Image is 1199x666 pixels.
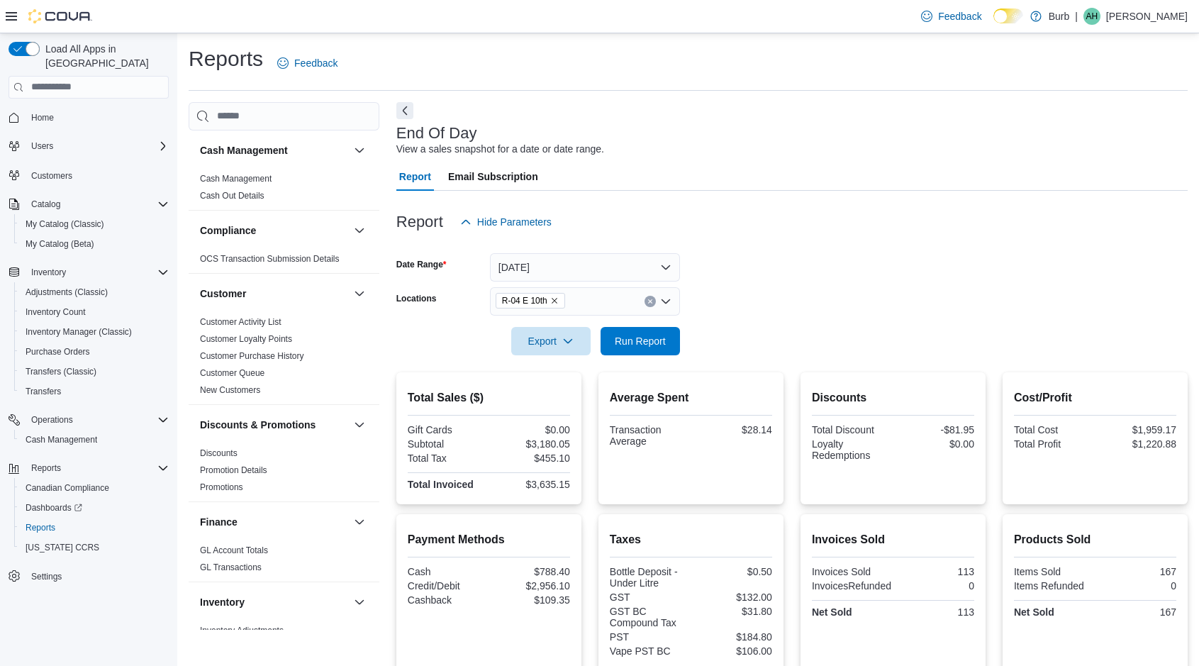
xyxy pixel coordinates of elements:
[26,238,94,250] span: My Catalog (Beta)
[200,333,292,345] span: Customer Loyalty Points
[14,234,174,254] button: My Catalog (Beta)
[26,109,60,126] a: Home
[615,334,666,348] span: Run Report
[31,571,62,582] span: Settings
[610,424,688,447] div: Transaction Average
[601,327,680,355] button: Run Report
[200,287,348,301] button: Customer
[14,302,174,322] button: Inventory Count
[26,568,67,585] a: Settings
[20,363,169,380] span: Transfers (Classic)
[812,424,891,435] div: Total Discount
[20,499,169,516] span: Dashboards
[3,107,174,128] button: Home
[20,343,169,360] span: Purchase Orders
[20,539,169,556] span: Washington CCRS
[491,594,570,606] div: $109.35
[14,478,174,498] button: Canadian Compliance
[189,445,379,501] div: Discounts & Promotions
[200,515,238,529] h3: Finance
[408,424,486,435] div: Gift Cards
[3,458,174,478] button: Reports
[408,566,486,577] div: Cash
[20,216,110,233] a: My Catalog (Classic)
[200,418,316,432] h3: Discounts & Promotions
[408,479,474,490] strong: Total Invoiced
[610,645,688,657] div: Vape PST BC
[550,296,559,305] button: Remove R-04 E 10th from selection in this group
[200,595,245,609] h3: Inventory
[20,383,169,400] span: Transfers
[200,545,268,555] a: GL Account Totals
[14,498,174,518] a: Dashboards
[1098,580,1176,592] div: 0
[496,293,565,309] span: R-04 E 10th
[14,282,174,302] button: Adjustments (Classic)
[454,208,557,236] button: Hide Parameters
[189,542,379,582] div: Finance
[1014,606,1054,618] strong: Net Sold
[3,262,174,282] button: Inventory
[20,479,115,496] a: Canadian Compliance
[28,9,92,23] img: Cova
[693,631,772,643] div: $184.80
[351,222,368,239] button: Compliance
[399,162,431,191] span: Report
[26,306,86,318] span: Inventory Count
[200,317,281,327] a: Customer Activity List
[938,9,981,23] span: Feedback
[14,382,174,401] button: Transfers
[189,313,379,404] div: Customer
[20,431,169,448] span: Cash Management
[896,438,974,450] div: $0.00
[3,410,174,430] button: Operations
[200,465,267,476] span: Promotion Details
[200,351,304,361] a: Customer Purchase History
[1098,606,1176,618] div: 167
[408,580,486,592] div: Credit/Debit
[20,383,67,400] a: Transfers
[26,287,108,298] span: Adjustments (Classic)
[200,223,348,238] button: Compliance
[896,606,974,618] div: 113
[20,343,96,360] a: Purchase Orders
[520,327,582,355] span: Export
[20,235,100,252] a: My Catalog (Beta)
[26,522,55,533] span: Reports
[408,453,486,464] div: Total Tax
[897,580,974,592] div: 0
[511,327,591,355] button: Export
[1106,8,1188,25] p: [PERSON_NAME]
[20,323,138,340] a: Inventory Manager (Classic)
[491,453,570,464] div: $455.10
[200,626,284,636] a: Inventory Adjustments
[200,625,284,636] span: Inventory Adjustments
[660,296,671,307] button: Open list of options
[26,264,169,281] span: Inventory
[610,531,772,548] h2: Taxes
[408,389,570,406] h2: Total Sales ($)
[490,253,680,282] button: [DATE]
[351,594,368,611] button: Inventory
[1098,566,1176,577] div: 167
[1075,8,1078,25] p: |
[14,362,174,382] button: Transfers (Classic)
[1014,389,1176,406] h2: Cost/Profit
[610,592,688,603] div: GST
[200,482,243,493] span: Promotions
[1098,424,1176,435] div: $1,959.17
[200,368,264,378] a: Customer Queue
[20,284,169,301] span: Adjustments (Classic)
[31,199,60,210] span: Catalog
[993,9,1023,23] input: Dark Mode
[200,367,264,379] span: Customer Queue
[812,531,974,548] h2: Invoices Sold
[1086,8,1098,25] span: AH
[1014,531,1176,548] h2: Products Sold
[189,170,379,210] div: Cash Management
[26,264,72,281] button: Inventory
[31,140,53,152] span: Users
[14,322,174,342] button: Inventory Manager (Classic)
[448,162,538,191] span: Email Subscription
[200,223,256,238] h3: Compliance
